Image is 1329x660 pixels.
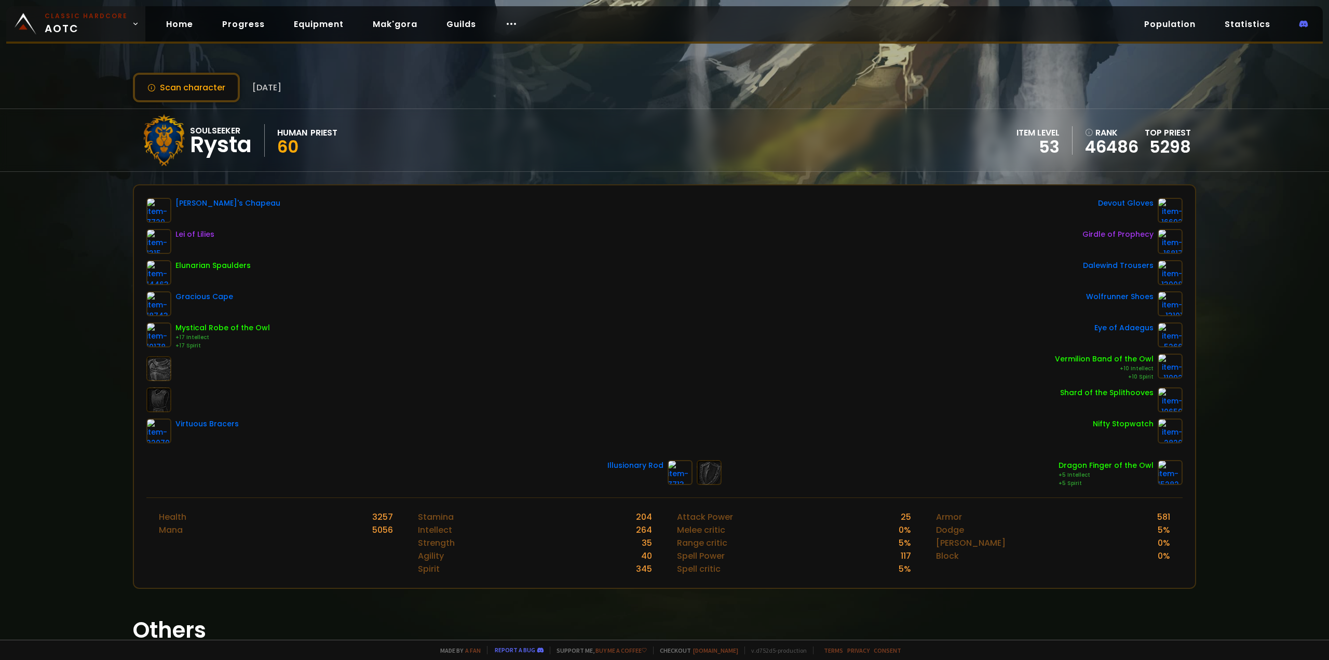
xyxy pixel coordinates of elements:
a: [DOMAIN_NAME] [693,646,738,654]
span: Priest [1164,127,1191,139]
div: Priest [310,126,337,139]
div: Mana [159,523,183,536]
a: Terms [824,646,843,654]
div: 581 [1157,510,1170,523]
div: +5 Spirit [1059,479,1154,488]
div: Range critic [677,536,727,549]
a: Population [1136,14,1204,35]
div: +5 Intellect [1059,471,1154,479]
div: Wolfrunner Shoes [1086,291,1154,302]
a: Progress [214,14,273,35]
div: +10 Intellect [1055,365,1154,373]
div: 117 [901,549,911,562]
div: 5 % [899,536,911,549]
div: rank [1085,126,1138,139]
div: +17 Intellect [175,333,270,342]
span: v. d752d5 - production [744,646,807,654]
a: Home [158,14,201,35]
div: Stamina [418,510,454,523]
a: Statistics [1216,14,1279,35]
div: 3257 [372,510,393,523]
img: item-14463 [146,260,171,285]
a: 46486 [1085,139,1138,155]
span: 60 [277,135,299,158]
img: item-16692 [1158,198,1183,223]
div: Shard of the Splithooves [1060,387,1154,398]
div: Intellect [418,523,452,536]
div: Devout Gloves [1098,198,1154,209]
div: Illusionary Rod [607,460,663,471]
img: item-10178 [146,322,171,347]
div: Health [159,510,186,523]
img: item-1315 [146,229,171,254]
a: Classic HardcoreAOTC [6,6,145,42]
a: Buy me a coffee [595,646,647,654]
div: 0 % [1158,536,1170,549]
div: Eye of Adaegus [1094,322,1154,333]
div: 25 [901,510,911,523]
div: 5056 [372,523,393,536]
div: Top [1145,126,1191,139]
div: Gracious Cape [175,291,233,302]
span: Checkout [653,646,738,654]
div: 53 [1016,139,1060,155]
div: 5 % [899,562,911,575]
div: Spell critic [677,562,721,575]
img: item-13008 [1158,260,1183,285]
a: Guilds [438,14,484,35]
div: Armor [936,510,962,523]
div: Lei of Lilies [175,229,214,240]
div: 345 [636,562,652,575]
div: 35 [642,536,652,549]
div: Soulseeker [190,124,252,137]
img: item-11992 [1158,354,1183,379]
div: Agility [418,549,444,562]
div: 0 % [1158,549,1170,562]
div: [PERSON_NAME] [936,536,1006,549]
div: 0 % [899,523,911,536]
div: Strength [418,536,455,549]
div: +17 Spirit [175,342,270,350]
small: Classic Hardcore [45,11,128,21]
div: 5 % [1158,523,1170,536]
div: Spell Power [677,549,725,562]
a: 5298 [1149,135,1191,158]
div: Human [277,126,307,139]
a: Consent [874,646,901,654]
div: Nifty Stopwatch [1093,419,1154,429]
div: 264 [636,523,652,536]
img: item-5266 [1158,322,1183,347]
div: Block [936,549,959,562]
div: Virtuous Bracers [175,419,239,429]
img: item-13101 [1158,291,1183,316]
a: Equipment [286,14,352,35]
div: [PERSON_NAME]'s Chapeau [175,198,280,209]
img: item-16817 [1158,229,1183,254]
span: Made by [434,646,481,654]
img: item-22079 [146,419,171,443]
h1: Others [133,614,1196,646]
a: Privacy [847,646,870,654]
div: Spirit [418,562,440,575]
div: Elunarian Spaulders [175,260,251,271]
div: Rysta [190,137,252,153]
img: item-10659 [1158,387,1183,412]
div: Attack Power [677,510,733,523]
div: item level [1016,126,1060,139]
img: item-18743 [146,291,171,316]
span: Support me, [550,646,647,654]
img: item-7713 [668,460,693,485]
div: 40 [641,549,652,562]
span: [DATE] [252,81,281,94]
img: item-2820 [1158,419,1183,443]
div: Mystical Robe of the Owl [175,322,270,333]
div: Melee critic [677,523,725,536]
img: item-7720 [146,198,171,223]
a: a fan [465,646,481,654]
div: Dodge [936,523,964,536]
a: Report a bug [495,646,535,654]
div: Vermilion Band of the Owl [1055,354,1154,365]
div: +10 Spirit [1055,373,1154,381]
a: Mak'gora [364,14,426,35]
button: Scan character [133,73,240,102]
